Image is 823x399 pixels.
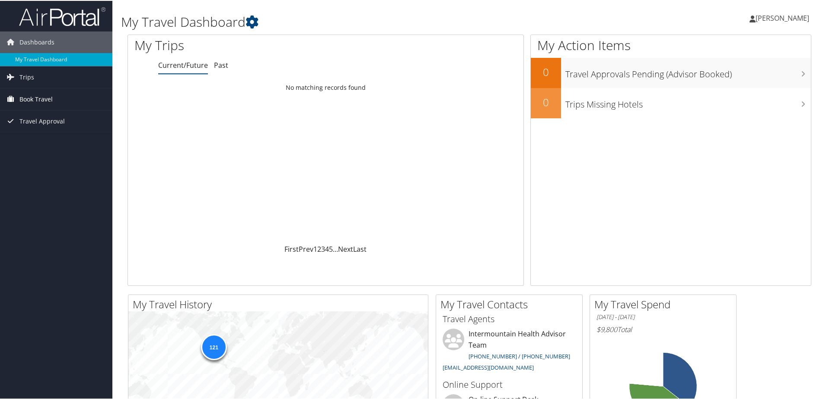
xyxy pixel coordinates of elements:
li: Intermountain Health Advisor Team [438,328,580,374]
h3: Travel Approvals Pending (Advisor Booked) [565,63,811,79]
h2: 0 [531,64,561,79]
td: No matching records found [128,79,523,95]
a: 2 [317,244,321,253]
a: [PERSON_NAME] [750,4,818,30]
a: 4 [325,244,329,253]
h2: My Travel History [133,296,428,311]
img: airportal-logo.png [19,6,105,26]
h2: My Travel Contacts [440,296,582,311]
a: 3 [321,244,325,253]
a: Past [214,60,228,69]
a: Prev [299,244,313,253]
a: [EMAIL_ADDRESS][DOMAIN_NAME] [443,363,534,370]
h3: Trips Missing Hotels [565,93,811,110]
a: First [284,244,299,253]
a: 0Trips Missing Hotels [531,87,811,117]
h1: My Travel Dashboard [121,12,586,30]
h3: Travel Agents [443,312,576,324]
h1: My Action Items [531,35,811,54]
h6: [DATE] - [DATE] [597,312,730,320]
a: 5 [329,244,333,253]
a: Last [353,244,367,253]
a: 0Travel Approvals Pending (Advisor Booked) [531,57,811,87]
span: Book Travel [19,88,53,109]
h2: 0 [531,94,561,109]
div: 121 [201,333,226,359]
a: Next [338,244,353,253]
span: Trips [19,66,34,87]
span: Travel Approval [19,110,65,131]
h1: My Trips [134,35,352,54]
h2: My Travel Spend [594,296,736,311]
a: [PHONE_NUMBER] / [PHONE_NUMBER] [469,351,570,359]
span: [PERSON_NAME] [756,13,809,22]
h3: Online Support [443,378,576,390]
a: 1 [313,244,317,253]
span: Dashboards [19,31,54,52]
span: $9,800 [597,324,617,333]
h6: Total [597,324,730,333]
a: Current/Future [158,60,208,69]
span: … [333,244,338,253]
